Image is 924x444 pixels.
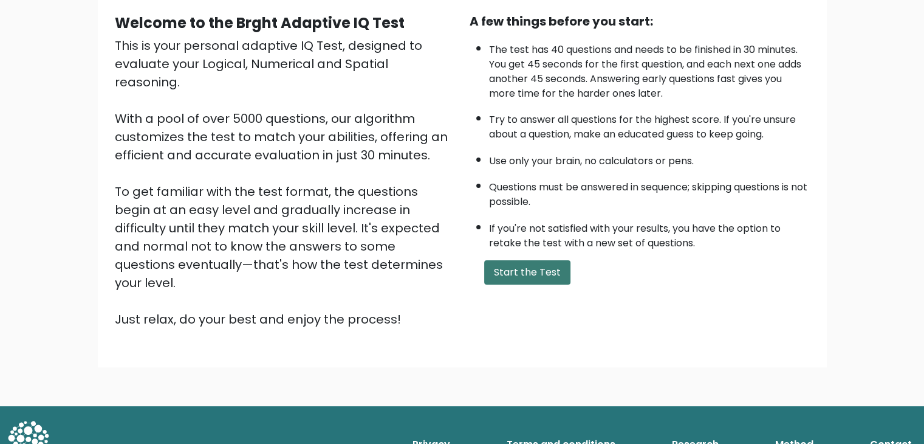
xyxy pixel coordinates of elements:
[489,148,810,168] li: Use only your brain, no calculators or pens.
[489,215,810,251] li: If you're not satisfied with your results, you have the option to retake the test with a new set ...
[115,36,455,328] div: This is your personal adaptive IQ Test, designed to evaluate your Logical, Numerical and Spatial ...
[115,13,405,33] b: Welcome to the Brght Adaptive IQ Test
[489,174,810,209] li: Questions must be answered in sequence; skipping questions is not possible.
[470,12,810,30] div: A few things before you start:
[489,106,810,142] li: Try to answer all questions for the highest score. If you're unsure about a question, make an edu...
[489,36,810,101] li: The test has 40 questions and needs to be finished in 30 minutes. You get 45 seconds for the firs...
[484,260,570,285] button: Start the Test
